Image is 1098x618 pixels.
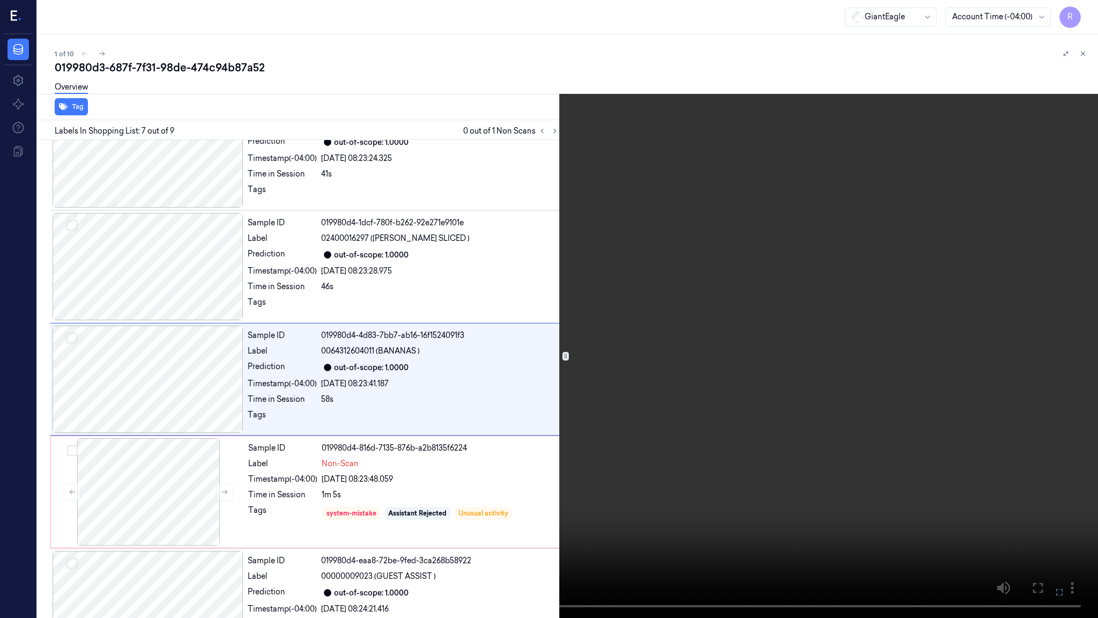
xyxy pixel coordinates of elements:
div: Timestamp (-04:00) [248,153,317,164]
div: [DATE] 08:24:21.416 [321,604,559,615]
span: 0 out of 1 Non Scans [463,124,561,137]
div: system-mistake [327,509,376,518]
div: Assistant Rejected [388,509,447,518]
div: [DATE] 08:23:48.059 [322,474,559,485]
span: Labels In Shopping List: 7 out of 9 [55,126,174,137]
div: Prediction [248,361,317,374]
div: Timestamp (-04:00) [248,474,317,485]
div: 1m 5s [322,489,559,501]
button: Select row [66,333,77,343]
button: R [1059,6,1081,28]
div: Unusual activity [458,509,508,518]
button: Tag [55,98,88,115]
div: 46s [321,281,559,292]
div: [DATE] 08:23:28.975 [321,266,559,277]
div: Sample ID [248,330,317,341]
div: Timestamp (-04:00) [248,266,317,277]
a: Overview [55,82,88,94]
span: 00000009023 (GUEST ASSIST ) [321,571,436,582]
div: [DATE] 08:23:24.325 [321,153,559,164]
div: Timestamp (-04:00) [248,604,317,615]
div: Prediction [248,136,317,149]
div: Tags [248,184,317,201]
div: out-of-scope: 1.0000 [334,587,409,599]
span: Non-Scan [322,458,359,469]
div: Sample ID [248,555,317,566]
div: out-of-scope: 1.0000 [334,137,409,148]
div: 019980d4-1dcf-780f-b262-92e271e9101e [321,217,559,229]
button: Select row [66,220,77,231]
div: out-of-scope: 1.0000 [334,249,409,261]
div: [DATE] 08:23:41.187 [321,378,559,389]
span: 0064312604011 (BANANAS ) [321,345,420,357]
div: 58s [321,394,559,405]
div: Time in Session [248,281,317,292]
div: Tags [248,297,317,314]
div: Prediction [248,248,317,261]
div: Sample ID [248,443,317,454]
button: Select row [66,558,77,569]
div: Timestamp (-04:00) [248,378,317,389]
div: Time in Session [248,168,317,180]
div: 019980d3-687f-7f31-98de-474c94b87a52 [55,60,1089,75]
div: Prediction [248,586,317,599]
div: Label [248,458,317,469]
div: out-of-scope: 1.0000 [334,362,409,373]
div: 019980d4-4d83-7bb7-ab16-16f1524091f3 [321,330,559,341]
div: Label [248,233,317,244]
span: 1 of 10 [55,49,74,58]
button: Select row [67,445,78,456]
div: Label [248,345,317,357]
div: Time in Session [248,489,317,501]
div: Sample ID [248,217,317,229]
span: 02400016297 ([PERSON_NAME] SLICED ) [321,233,470,244]
div: 019980d4-eaa8-72be-9fed-3ca268b58922 [321,555,559,566]
div: Time in Session [248,394,317,405]
div: Tags [248,505,317,522]
div: 019980d4-816d-7135-876b-a2b8135f6224 [322,443,559,454]
div: Tags [248,409,317,426]
div: Label [248,571,317,582]
div: 41s [321,168,559,180]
